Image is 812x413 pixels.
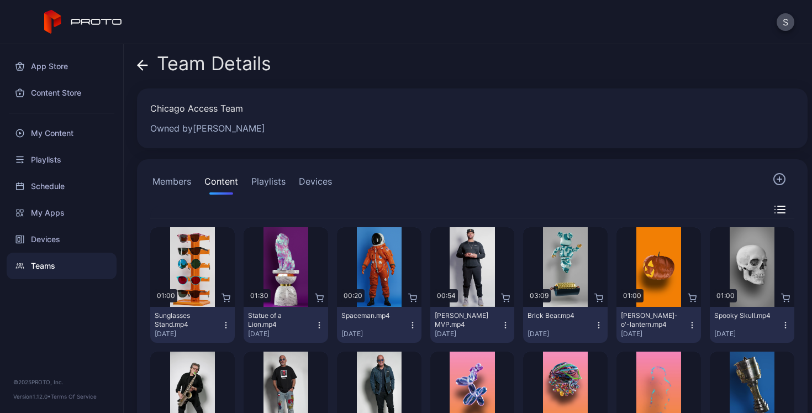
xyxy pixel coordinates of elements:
[710,307,794,343] button: Spooky Skull.mp4[DATE]
[155,311,215,329] div: Sunglasses Stand.mp4
[523,307,608,343] button: Brick Bear.mp4[DATE]
[7,80,117,106] a: Content Store
[202,172,240,195] button: Content
[13,393,51,400] span: Version 1.12.0 •
[249,172,288,195] button: Playlists
[155,330,222,338] div: [DATE]
[435,311,495,329] div: Albert Pujols MVP.mp4
[7,253,117,279] a: Teams
[150,172,193,195] button: Members
[7,147,117,173] a: Playlists
[244,307,328,343] button: Statue of a Lion.mp4[DATE]
[51,393,97,400] a: Terms Of Service
[337,307,421,343] button: Spaceman.mp4[DATE]
[7,173,117,200] a: Schedule
[248,311,309,329] div: Statue of a Lion.mp4
[528,311,588,320] div: Brick Bear.mp4
[341,330,408,338] div: [DATE]
[621,330,688,338] div: [DATE]
[621,311,682,329] div: Jack-o'-lantern.mp4
[616,307,701,343] button: [PERSON_NAME]-o'-lantern.mp4[DATE]
[7,200,117,226] a: My Apps
[7,120,117,147] a: My Content
[435,330,502,338] div: [DATE]
[430,307,515,343] button: [PERSON_NAME] MVP.mp4[DATE]
[714,330,781,338] div: [DATE]
[7,226,117,253] a: Devices
[248,330,315,338] div: [DATE]
[150,102,781,115] div: Chicago Access Team
[528,330,594,338] div: [DATE]
[777,13,794,31] button: S
[150,307,235,343] button: Sunglasses Stand.mp4[DATE]
[137,53,271,80] div: Team Details
[341,311,402,320] div: Spaceman.mp4
[13,378,110,386] div: © 2025 PROTO, Inc.
[7,53,117,80] a: App Store
[714,311,775,320] div: Spooky Skull.mp4
[150,122,781,135] div: Owned by [PERSON_NAME]
[297,172,334,195] button: Devices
